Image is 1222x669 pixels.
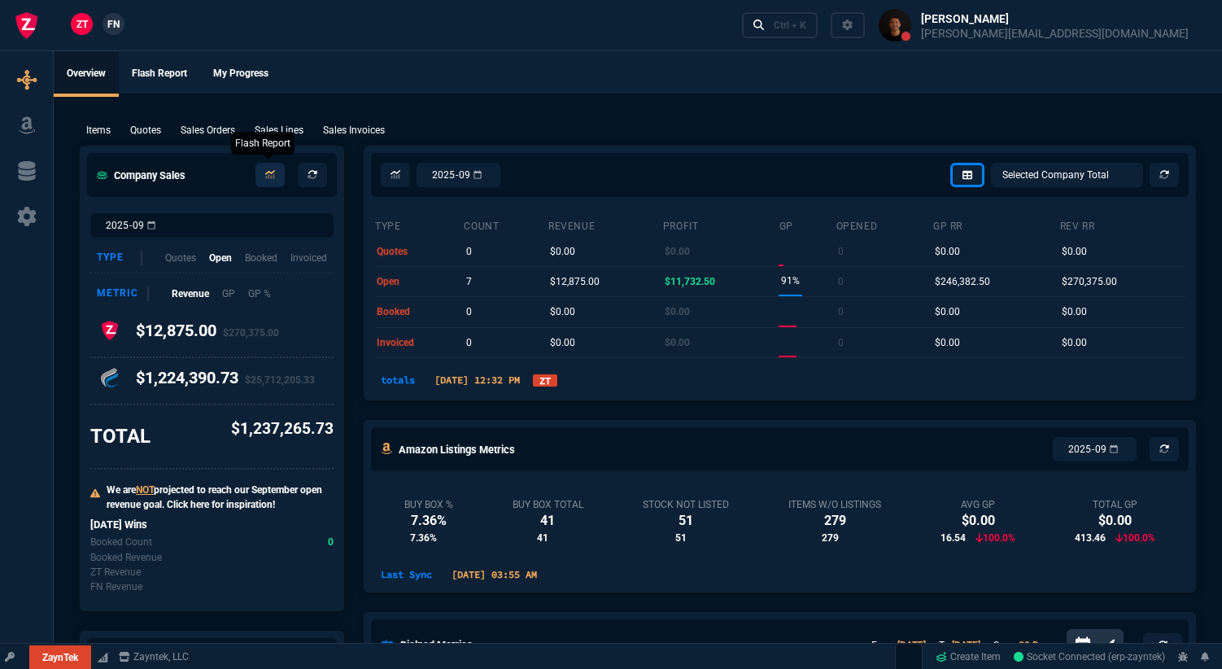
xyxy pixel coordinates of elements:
[323,123,385,138] p: Sales Invoices
[136,321,279,347] h4: $12,875.00
[537,531,548,545] span: 41
[1014,651,1165,662] span: Socket Connected (erp-zayntek)
[665,300,690,323] p: $0.00
[665,331,690,354] p: $0.00
[328,535,334,550] span: Today's Booked count
[245,374,315,386] span: $25,712,205.33
[90,565,141,579] p: Today's zaynTek revenue
[374,266,463,296] td: open
[313,535,334,550] p: spec.value
[779,213,836,236] th: GP
[1059,213,1185,236] th: Rev RR
[231,418,334,441] p: $1,237,265.73
[255,123,303,138] p: Sales Lines
[1115,531,1155,545] p: 100.0%
[404,498,453,511] div: Buy Box %
[838,240,844,263] p: 0
[665,240,690,263] p: $0.00
[248,286,271,301] p: GP %
[513,498,583,511] div: Buy Box Total
[107,17,120,32] span: FN
[871,638,926,653] p: From:
[136,484,154,496] span: NOT
[941,511,1015,531] div: $0.00
[550,331,575,354] p: $0.00
[929,645,1007,669] a: Create Item
[90,535,152,549] p: Today's Booked count
[463,213,548,236] th: count
[374,567,439,582] p: Last Sync
[130,123,161,138] p: Quotes
[550,300,575,323] p: $0.00
[97,168,185,183] h5: Company Sales
[774,19,806,32] div: Ctrl + K
[838,270,844,293] p: 0
[822,531,839,545] span: 279
[97,286,149,301] div: Metric
[428,373,526,387] p: [DATE] 12:32 PM
[399,441,515,457] h5: Amazon Listings Metrics
[935,240,960,263] p: $0.00
[466,331,472,354] p: 0
[90,518,334,531] h6: [DATE] Wins
[90,550,162,565] p: Today's Booked revenue
[404,511,453,531] div: 7.36%
[76,17,88,32] span: ZT
[513,511,583,531] div: 41
[1075,511,1155,531] div: $0.00
[209,251,232,265] p: Open
[935,331,960,354] p: $0.00
[374,213,463,236] th: type
[781,269,800,292] p: 91%
[172,286,209,301] p: Revenue
[200,51,281,97] a: My Progress
[114,649,194,664] a: msbcCompanyName
[90,424,151,448] h3: TOTAL
[374,297,463,327] td: booked
[466,300,472,323] p: 0
[222,286,235,301] p: GP
[1062,270,1117,293] p: $270,375.00
[97,251,142,265] div: Type
[54,51,119,97] a: Overview
[410,531,437,545] span: 7.36%
[1062,240,1087,263] p: $0.00
[935,270,990,293] p: $246,382.50
[319,550,334,565] p: spec.value
[662,213,779,236] th: Profit
[643,498,729,511] div: Stock Not Listed
[400,638,473,654] h5: Dialpad Metrics
[374,373,421,387] p: totals
[838,331,844,354] p: 0
[1062,300,1087,323] p: $0.00
[374,327,463,357] td: invoiced
[1019,640,1054,651] a: 29 Days
[897,640,926,651] a: [DATE]
[836,213,933,236] th: opened
[975,531,1015,545] p: 100.0%
[665,270,715,293] p: $11,732.50
[223,327,279,339] span: $270,375.00
[1075,498,1155,511] div: Total GP
[643,511,729,531] div: 51
[319,565,334,579] p: spec.value
[136,368,315,394] h4: $1,224,390.73
[675,531,687,545] span: 51
[466,240,472,263] p: 0
[374,236,463,266] td: quotes
[548,213,662,236] th: revenue
[290,251,327,265] p: Invoiced
[838,300,844,323] p: 0
[941,531,966,545] span: 16.54
[993,638,1054,653] p: Span:
[935,300,960,323] p: $0.00
[788,498,881,511] div: Items w/o Listings
[1073,634,1106,658] button: Open calendar
[319,579,334,594] p: spec.value
[1075,531,1106,545] span: 413.46
[550,240,575,263] p: $0.00
[939,638,980,653] p: To:
[550,270,600,293] p: $12,875.00
[86,123,111,138] p: Items
[245,251,277,265] p: Booked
